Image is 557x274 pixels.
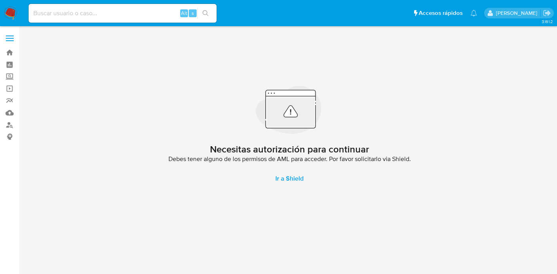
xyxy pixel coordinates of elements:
span: Alt [181,9,187,17]
span: s [192,9,194,17]
a: Notificaciones [470,10,477,16]
span: Ir a Shield [275,169,304,188]
input: Buscar usuario o caso... [29,8,217,18]
a: Salir [543,9,551,17]
a: Ir a Shield [266,169,313,188]
button: search-icon [197,8,213,19]
span: Accesos rápidos [419,9,463,17]
span: Debes tener alguno de los permisos de AML para acceder. Por favor solicitarlo via Shield. [168,155,411,163]
h2: Necesitas autorización para continuar [210,143,369,155]
p: belen.palamara@mercadolibre.com [496,9,540,17]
